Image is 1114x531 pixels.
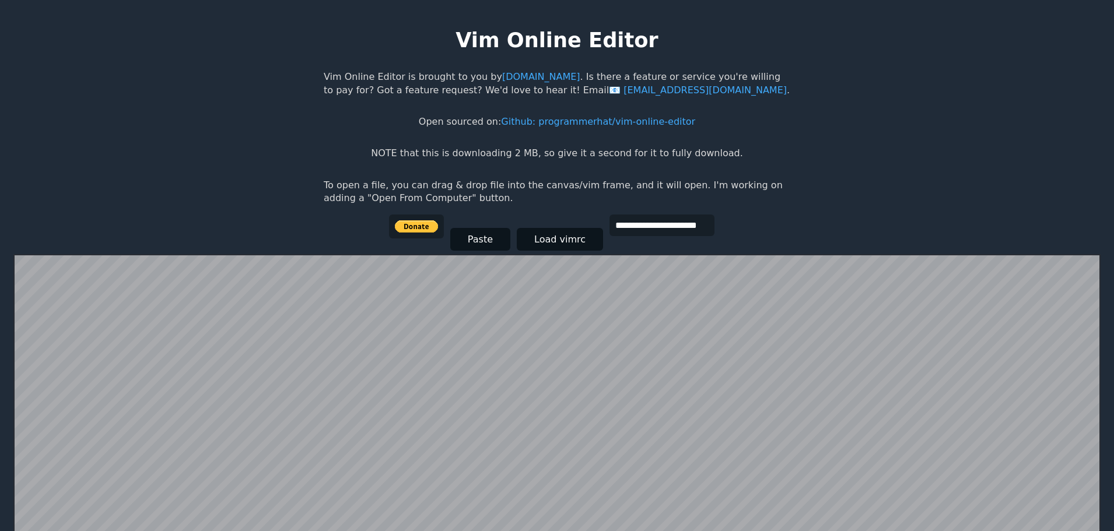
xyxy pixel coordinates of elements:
button: Paste [450,228,510,251]
p: Open sourced on: [419,115,695,128]
a: [EMAIL_ADDRESS][DOMAIN_NAME] [609,85,787,96]
a: [DOMAIN_NAME] [502,71,580,82]
p: NOTE that this is downloading 2 MB, so give it a second for it to fully download. [371,147,742,160]
p: To open a file, you can drag & drop file into the canvas/vim frame, and it will open. I'm working... [324,179,790,205]
a: Github: programmerhat/vim-online-editor [501,116,695,127]
h1: Vim Online Editor [456,26,658,54]
p: Vim Online Editor is brought to you by . Is there a feature or service you're willing to pay for?... [324,71,790,97]
button: Load vimrc [517,228,603,251]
